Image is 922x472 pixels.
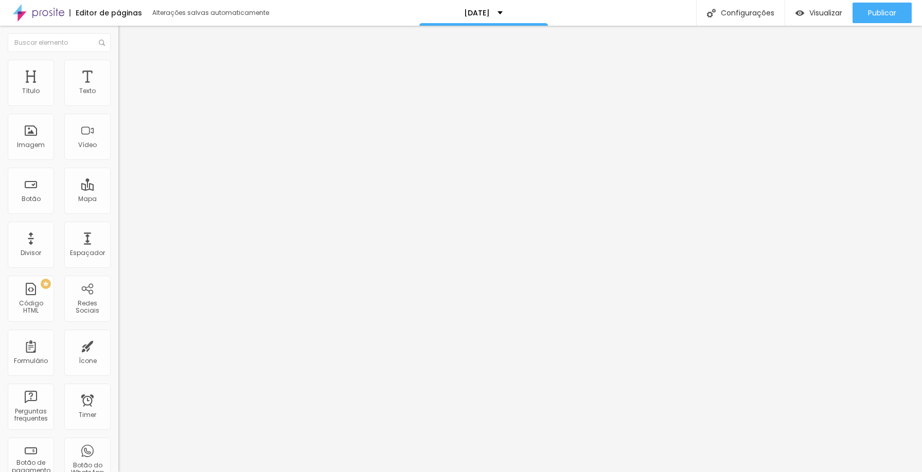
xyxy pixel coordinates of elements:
[795,9,804,17] img: view-1.svg
[21,249,41,257] div: Divisor
[99,40,105,46] img: Icone
[78,141,97,149] div: Vídeo
[22,195,41,203] div: Botão
[809,9,842,17] span: Visualizar
[464,9,490,16] p: [DATE]
[67,300,108,315] div: Redes Sociais
[70,249,105,257] div: Espaçador
[14,357,48,365] div: Formulário
[10,300,51,315] div: Código HTML
[69,9,142,16] div: Editor de páginas
[10,408,51,423] div: Perguntas frequentes
[152,10,271,16] div: Alterações salvas automaticamente
[707,9,716,17] img: Icone
[118,26,922,472] iframe: Editor
[79,357,97,365] div: Ícone
[79,411,96,419] div: Timer
[22,87,40,95] div: Título
[78,195,97,203] div: Mapa
[8,33,111,52] input: Buscar elemento
[785,3,853,23] button: Visualizar
[853,3,912,23] button: Publicar
[79,87,96,95] div: Texto
[868,9,896,17] span: Publicar
[17,141,45,149] div: Imagem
